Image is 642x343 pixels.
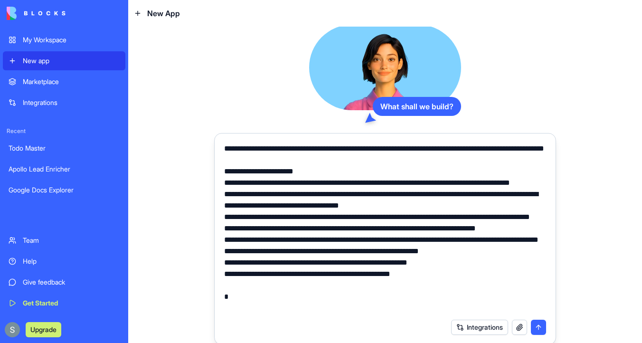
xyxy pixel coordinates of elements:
[3,51,125,70] a: New app
[23,56,120,66] div: New app
[23,236,120,245] div: Team
[373,97,461,116] div: What shall we build?
[3,93,125,112] a: Integrations
[9,143,120,153] div: Todo Master
[9,164,120,174] div: Apollo Lead Enricher
[26,322,61,337] button: Upgrade
[3,181,125,200] a: Google Docs Explorer
[3,160,125,179] a: Apollo Lead Enricher
[3,72,125,91] a: Marketplace
[9,185,120,195] div: Google Docs Explorer
[23,277,120,287] div: Give feedback
[23,98,120,107] div: Integrations
[3,127,125,135] span: Recent
[3,252,125,271] a: Help
[451,320,508,335] button: Integrations
[3,231,125,250] a: Team
[23,298,120,308] div: Get Started
[3,30,125,49] a: My Workspace
[23,257,120,266] div: Help
[23,77,120,86] div: Marketplace
[7,7,66,20] img: logo
[3,273,125,292] a: Give feedback
[147,8,180,19] span: New App
[3,294,125,313] a: Get Started
[5,322,20,337] img: ACg8ocKnDTHbS00rqwWSHQfXf8ia04QnQtz5EDX_Ef5UNrjqV-k=s96-c
[3,139,125,158] a: Todo Master
[23,35,120,45] div: My Workspace
[26,324,61,334] a: Upgrade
